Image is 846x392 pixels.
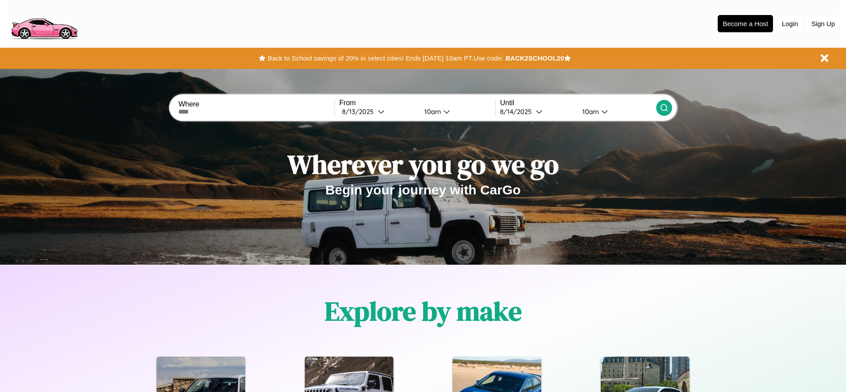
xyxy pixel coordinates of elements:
label: Until [500,99,656,107]
img: logo [7,4,81,42]
button: Back to School savings of 20% in select cities! Ends [DATE] 10am PT.Use code: [265,52,505,65]
div: 8 / 13 / 2025 [342,107,378,116]
div: 10am [578,107,601,116]
label: From [339,99,495,107]
button: Sign Up [807,15,839,32]
button: Login [777,15,803,32]
button: Become a Host [718,15,773,32]
b: BACK2SCHOOL20 [505,54,564,62]
h1: Explore by make [325,293,522,329]
div: 8 / 14 / 2025 [500,107,536,116]
label: Where [178,100,334,108]
div: 10am [420,107,443,116]
button: 10am [417,107,495,116]
button: 8/13/2025 [339,107,417,116]
button: 10am [575,107,656,116]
